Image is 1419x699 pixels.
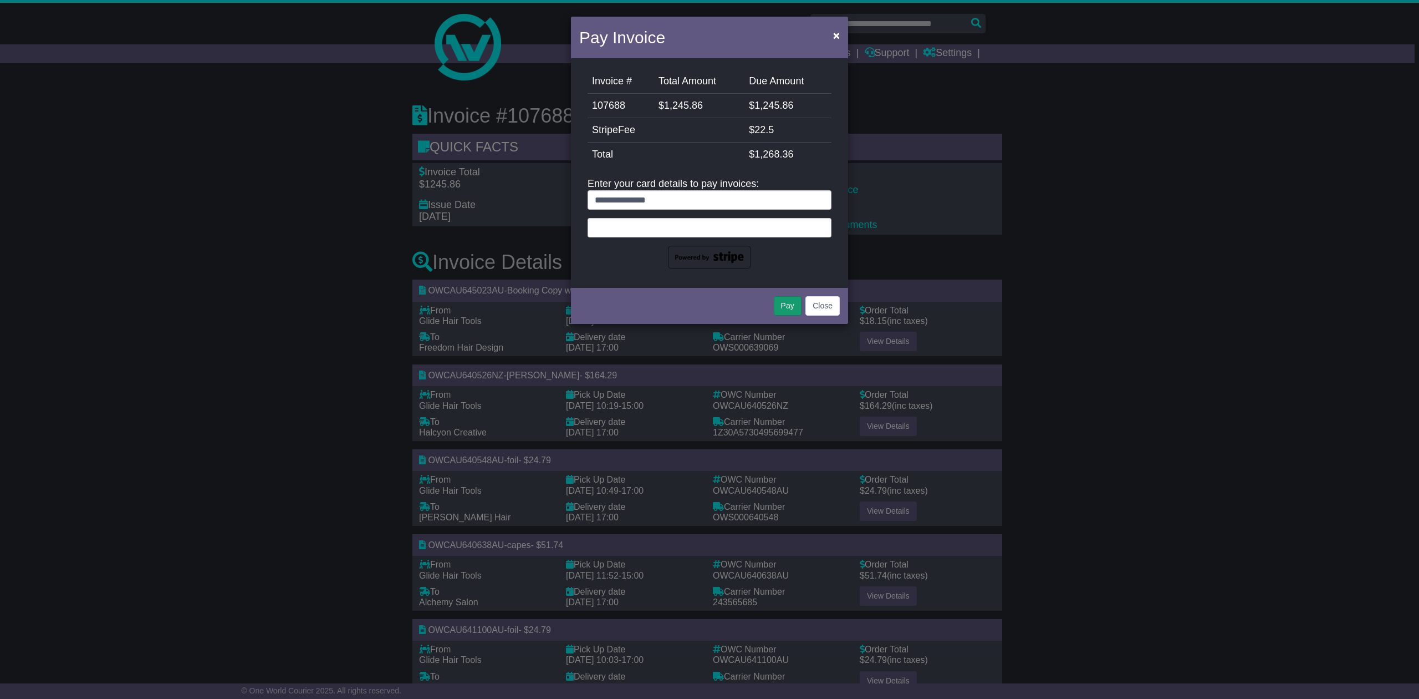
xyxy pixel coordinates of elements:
span: × [833,29,840,42]
td: 107688 [588,94,654,118]
img: powered-by-stripe.png [668,246,751,269]
td: $ [744,94,831,118]
span: 22.5 [754,124,774,135]
button: Close [805,296,840,316]
td: Total Amount [654,69,744,94]
div: Enter your card details to pay invoices: [588,178,831,269]
button: Close [828,24,845,47]
button: Pay [774,296,802,316]
span: 1,245.86 [664,100,703,111]
td: StripeFee [588,118,744,143]
td: Total [588,143,744,167]
span: 1,268.36 [754,149,793,160]
iframe: Secure card payment input frame [595,222,824,231]
td: $ [654,94,744,118]
td: $ [744,118,831,143]
span: 1,245.86 [754,100,793,111]
td: $ [744,143,831,167]
td: Invoice # [588,69,654,94]
h4: Pay Invoice [579,25,665,50]
td: Due Amount [744,69,831,94]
